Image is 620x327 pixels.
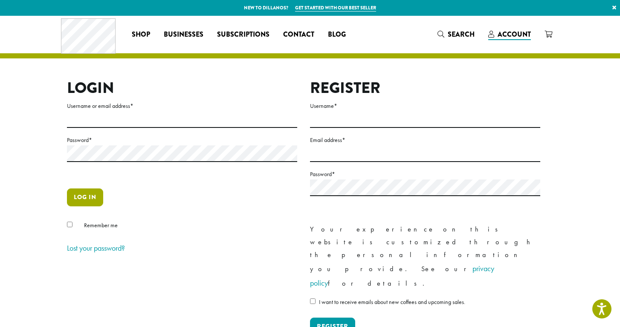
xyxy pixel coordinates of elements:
span: Search [448,29,475,39]
a: Get started with our best seller [295,4,376,12]
span: I want to receive emails about new coffees and upcoming sales. [319,298,465,306]
a: Shop [125,28,157,41]
label: Username or email address [67,101,297,111]
label: Username [310,101,540,111]
span: Remember me [84,221,118,229]
button: Log in [67,188,103,206]
span: Subscriptions [217,29,269,40]
span: Account [498,29,531,39]
label: Password [310,169,540,179]
a: Search [431,27,481,41]
input: I want to receive emails about new coffees and upcoming sales. [310,298,316,304]
label: Email address [310,135,540,145]
span: Contact [283,29,314,40]
a: Lost your password? [67,243,125,253]
label: Password [67,135,297,145]
h2: Login [67,79,297,97]
span: Blog [328,29,346,40]
a: privacy policy [310,263,494,288]
span: Shop [132,29,150,40]
span: Businesses [164,29,203,40]
p: Your experience on this website is customized through the personal information you provide. See o... [310,223,540,290]
h2: Register [310,79,540,97]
